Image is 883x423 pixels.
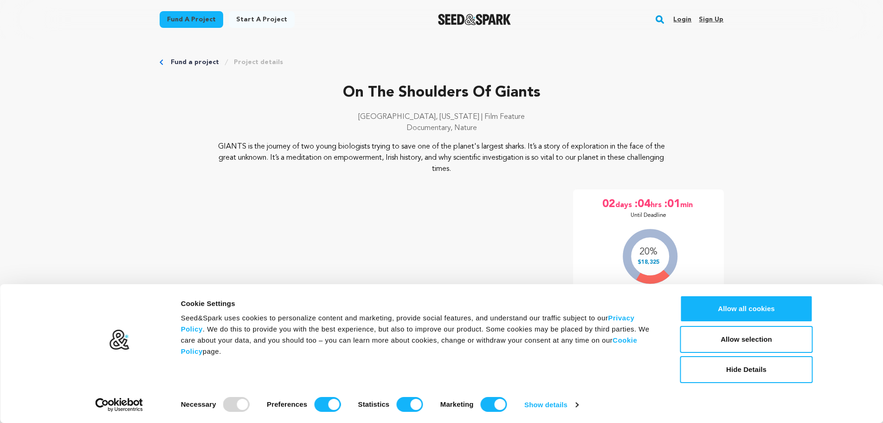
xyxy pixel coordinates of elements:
img: logo [109,329,129,351]
strong: Statistics [358,400,390,408]
a: Sign up [699,12,723,27]
a: Show details [524,398,578,412]
strong: Marketing [440,400,474,408]
p: [GEOGRAPHIC_DATA], [US_STATE] | Film Feature [160,111,724,123]
a: Fund a project [171,58,219,67]
a: Fund a project [160,11,223,28]
a: Usercentrics Cookiebot - opens in a new window [78,398,160,412]
a: Seed&Spark Homepage [438,14,511,25]
button: Allow all cookies [680,295,813,322]
span: 02 [602,197,615,212]
button: Hide Details [680,356,813,383]
img: Seed&Spark Logo Dark Mode [438,14,511,25]
p: Until Deadline [631,212,666,219]
a: Project details [234,58,283,67]
span: hrs [651,197,664,212]
span: days [615,197,634,212]
div: Cookie Settings [181,298,659,309]
strong: Preferences [267,400,307,408]
strong: Necessary [181,400,216,408]
div: Seed&Spark uses cookies to personalize content and marketing, provide social features, and unders... [181,312,659,357]
div: Breadcrumb [160,58,724,67]
p: Documentary, Nature [160,123,724,134]
span: :04 [634,197,651,212]
p: On The Shoulders Of Giants [160,82,724,104]
span: :01 [664,197,680,212]
p: GIANTS is the journey of two young biologists trying to save one of the planet's largest sharks. ... [216,141,667,175]
button: Allow selection [680,326,813,353]
span: min [680,197,695,212]
a: Start a project [229,11,295,28]
a: Login [673,12,691,27]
